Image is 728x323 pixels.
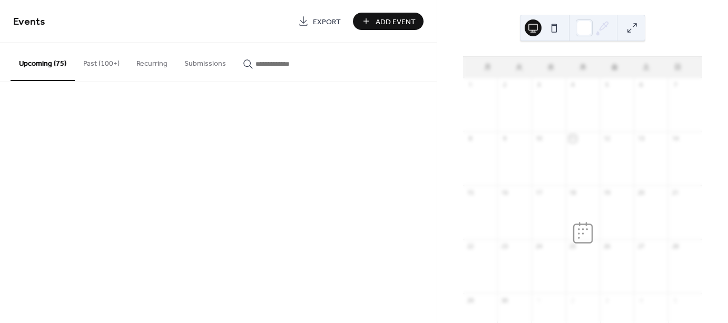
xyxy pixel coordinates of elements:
div: 17 [535,188,543,196]
div: 水 [535,57,567,78]
div: 29 [466,296,474,304]
div: 27 [637,243,645,250]
button: Recurring [128,43,176,80]
span: Export [313,16,341,27]
a: Export [290,13,349,30]
span: Events [13,12,45,32]
div: 4 [637,296,645,304]
div: 19 [603,188,611,196]
div: 9 [500,135,508,143]
div: 10 [535,135,543,143]
div: 8 [466,135,474,143]
div: 24 [535,243,543,250]
div: 4 [569,81,577,89]
div: 28 [671,243,679,250]
div: 2 [569,296,577,304]
div: 16 [500,188,508,196]
div: 20 [637,188,645,196]
div: 22 [466,243,474,250]
div: 3 [603,296,611,304]
div: 25 [569,243,577,250]
div: 火 [503,57,535,78]
span: Add Event [376,16,416,27]
div: 1 [535,296,543,304]
div: 26 [603,243,611,250]
button: Upcoming (75) [11,43,75,81]
div: 18 [569,188,577,196]
div: 日 [662,57,694,78]
div: 6 [637,81,645,89]
div: 土 [630,57,662,78]
div: 21 [671,188,679,196]
div: 15 [466,188,474,196]
div: 12 [603,135,611,143]
button: Add Event [353,13,424,30]
div: 13 [637,135,645,143]
div: 金 [598,57,630,78]
button: Past (100+) [75,43,128,80]
div: 11 [569,135,577,143]
button: Submissions [176,43,234,80]
div: 月 [471,57,503,78]
div: 7 [671,81,679,89]
div: 1 [466,81,474,89]
div: 23 [500,243,508,250]
div: 2 [500,81,508,89]
div: 5 [603,81,611,89]
div: 30 [500,296,508,304]
div: 14 [671,135,679,143]
div: 木 [567,57,598,78]
div: 5 [671,296,679,304]
div: 3 [535,81,543,89]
